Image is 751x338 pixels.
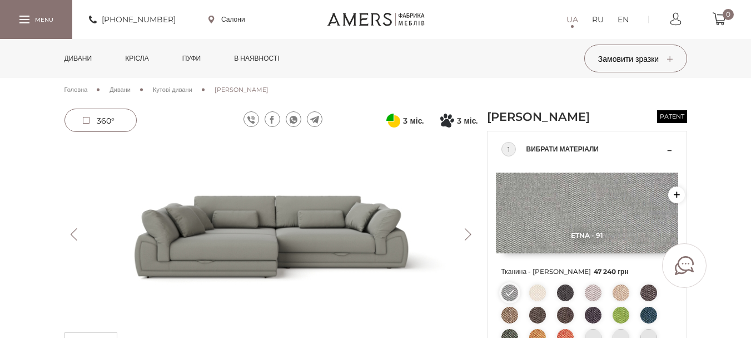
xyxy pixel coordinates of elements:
[64,86,88,94] span: Головна
[496,173,678,253] img: Etna - 91
[457,114,478,128] span: 3 міс.
[117,39,157,78] a: Крісла
[618,13,629,26] a: EN
[64,142,478,327] img: Кутовий Диван ДЖЕММА -0
[89,13,176,26] a: [PHONE_NUMBER]
[226,39,287,78] a: в наявності
[386,114,400,128] svg: Оплата частинами від ПриватБанку
[496,231,678,239] span: Etna - 91
[723,9,734,20] span: 0
[501,264,673,279] span: Тканина - [PERSON_NAME]
[307,111,322,127] a: telegram
[243,111,259,127] a: viber
[97,116,115,126] span: 360°
[459,228,478,241] button: Next
[592,13,604,26] a: RU
[56,39,101,78] a: Дивани
[265,111,280,127] a: facebook
[208,14,245,25] a: Салони
[64,109,137,132] a: 360°
[153,86,192,94] span: Кутові дивани
[526,143,664,156] span: Вибрати матеріали
[110,85,131,95] a: Дивани
[566,13,578,26] a: UA
[403,114,424,128] span: 3 міс.
[584,45,687,72] button: Замовити зразки
[487,109,615,125] h1: [PERSON_NAME]
[598,54,673,64] span: Замовити зразки
[657,110,687,123] span: patent
[110,86,131,94] span: Дивани
[501,142,516,156] div: 1
[174,39,210,78] a: Пуфи
[286,111,301,127] a: whatsapp
[64,228,84,241] button: Previous
[594,267,629,276] span: 47 240 грн
[440,114,454,128] svg: Покупка частинами від Монобанку
[64,85,88,95] a: Головна
[153,85,192,95] a: Кутові дивани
